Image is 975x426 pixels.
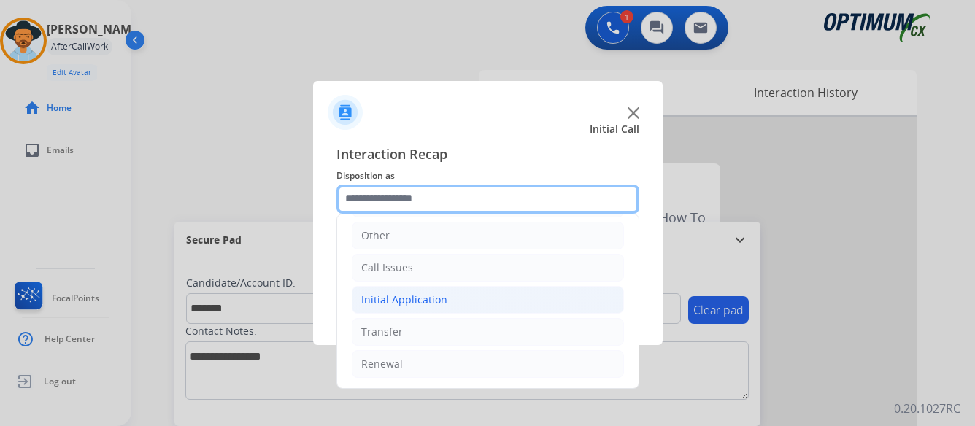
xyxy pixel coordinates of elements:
[361,325,403,339] div: Transfer
[590,122,639,136] span: Initial Call
[361,293,447,307] div: Initial Application
[336,167,639,185] span: Disposition as
[336,144,639,167] span: Interaction Recap
[328,95,363,130] img: contactIcon
[361,357,403,371] div: Renewal
[361,228,390,243] div: Other
[361,260,413,275] div: Call Issues
[894,400,960,417] p: 0.20.1027RC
